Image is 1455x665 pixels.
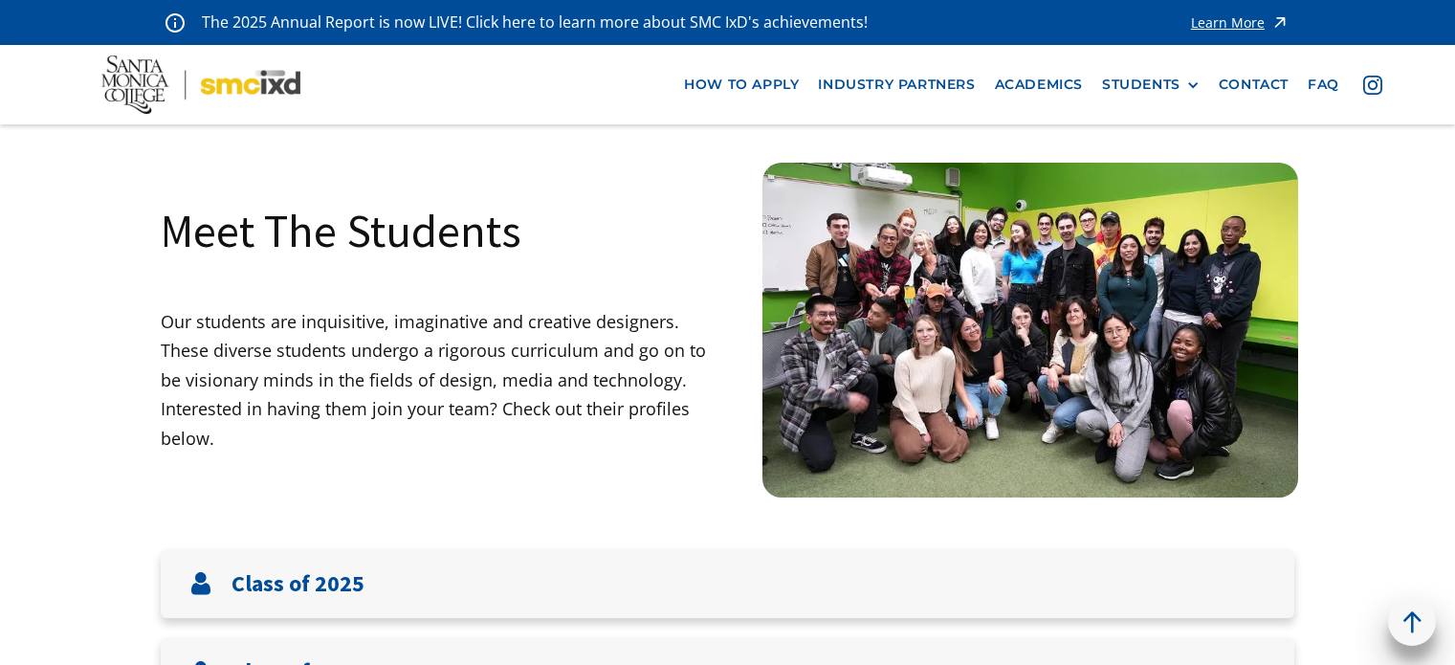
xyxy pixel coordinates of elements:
[1191,16,1265,30] div: Learn More
[1209,67,1298,102] a: contact
[101,55,300,114] img: Santa Monica College - SMC IxD logo
[1363,76,1382,95] img: icon - instagram
[808,67,984,102] a: industry partners
[165,12,185,33] img: icon - information - alert
[1270,10,1290,35] img: icon - arrow - alert
[1298,67,1349,102] a: faq
[161,307,728,454] p: Our students are inquisitive, imaginative and creative designers. These diverse students undergo ...
[1102,77,1180,93] div: STUDENTS
[762,163,1298,497] img: Santa Monica College IxD Students engaging with industry
[1388,598,1436,646] a: back to top
[161,201,521,260] h1: Meet The Students
[1102,77,1200,93] div: STUDENTS
[189,572,212,595] img: User icon
[231,570,364,598] h3: Class of 2025
[1191,10,1290,35] a: Learn More
[202,10,870,35] p: The 2025 Annual Report is now LIVE! Click here to learn more about SMC IxD's achievements!
[985,67,1092,102] a: Academics
[674,67,808,102] a: how to apply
